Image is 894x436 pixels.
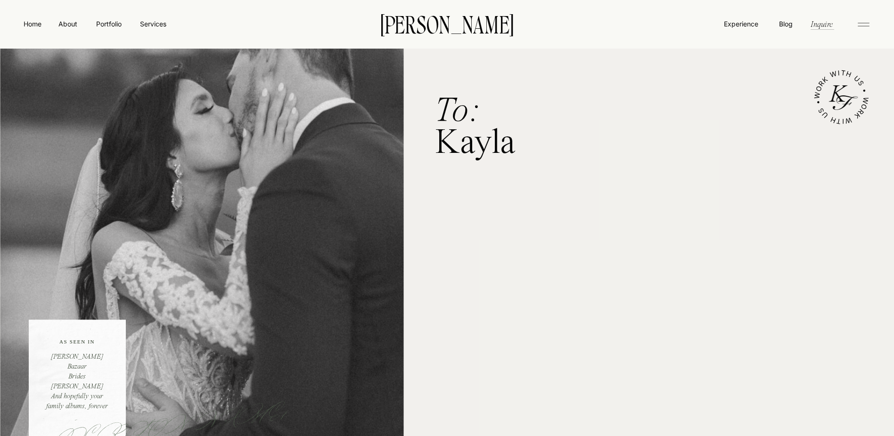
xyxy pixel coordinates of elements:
h1: Kayla [435,96,562,155]
p: AS SEEN IN [40,338,114,361]
a: Portfolio [92,19,125,29]
a: Blog [777,19,795,28]
a: Inquire [810,18,834,29]
i: To: [435,94,481,129]
a: Experience [723,19,759,29]
a: [PERSON_NAME] [366,14,528,34]
a: Services [139,19,167,29]
a: About [57,19,78,28]
p: [PERSON_NAME] Bazaar Brides [PERSON_NAME] And hopefully your family albums, forever [46,352,108,404]
a: Home [22,19,43,29]
p: -[PERSON_NAME] [40,401,112,435]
